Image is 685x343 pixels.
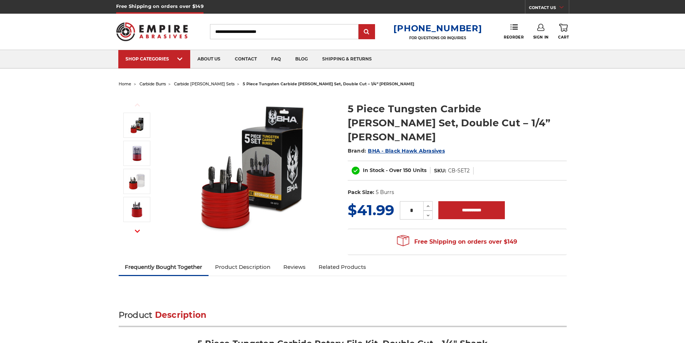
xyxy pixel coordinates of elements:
[119,81,131,86] a: home
[116,18,188,46] img: Empire Abrasives
[119,259,209,275] a: Frequently Bought Together
[376,189,394,196] dd: 5 Burrs
[312,259,373,275] a: Related Products
[403,167,411,173] span: 150
[368,148,445,154] a: BHA - Black Hawk Abrasives
[529,4,569,14] a: CONTACT US
[397,235,517,249] span: Free Shipping on orders over $149
[243,81,414,86] span: 5 piece tungsten carbide [PERSON_NAME] set, double cut – 1/4” [PERSON_NAME]
[128,200,146,218] img: die grinder bit case
[348,201,394,219] span: $41.99
[288,50,315,68] a: blog
[360,25,374,39] input: Submit
[190,50,228,68] a: about us
[348,148,366,154] span: Brand:
[264,50,288,68] a: faq
[125,56,183,62] div: SHOP CATEGORIES
[209,259,277,275] a: Product Description
[140,81,166,86] a: carbide burrs
[393,23,482,33] a: [PHONE_NUMBER]
[504,35,524,40] span: Reorder
[155,310,207,320] span: Description
[128,144,146,162] img: burr kit for metal grinding
[128,116,146,134] img: BHA Double Cut Carbide Burr 5 Piece Set, 1/4" Shank
[504,24,524,39] a: Reorder
[413,167,426,173] span: Units
[129,224,146,239] button: Next
[558,24,569,40] a: Cart
[386,167,402,173] span: - Over
[180,94,324,238] img: BHA Double Cut Carbide Burr 5 Piece Set, 1/4" Shank
[393,36,482,40] p: FOR QUESTIONS OR INQUIRIES
[558,35,569,40] span: Cart
[277,259,312,275] a: Reviews
[363,167,384,173] span: In Stock
[119,310,152,320] span: Product
[448,167,470,175] dd: CB-SET2
[348,102,567,144] h1: 5 Piece Tungsten Carbide [PERSON_NAME] Set, Double Cut – 1/4” [PERSON_NAME]
[315,50,379,68] a: shipping & returns
[174,81,234,86] a: carbide [PERSON_NAME] sets
[434,167,446,175] dt: SKU:
[348,189,374,196] dt: Pack Size:
[129,97,146,113] button: Previous
[128,172,146,190] img: tungsten carbide rotary burr set
[228,50,264,68] a: contact
[533,35,549,40] span: Sign In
